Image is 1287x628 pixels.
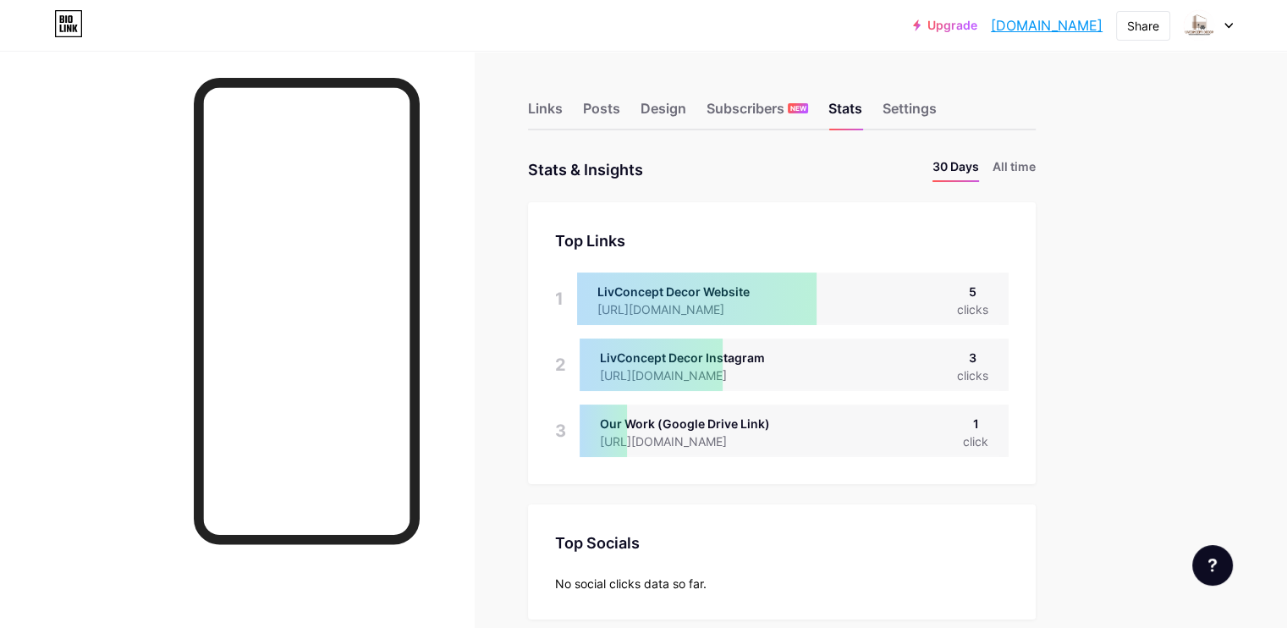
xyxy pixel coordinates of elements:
div: 3 [555,405,566,457]
a: Upgrade [913,19,977,32]
div: Stats & Insights [528,157,643,182]
img: livconceptdecor [1183,9,1215,41]
div: Settings [883,98,937,129]
div: No social clicks data so far. [555,575,1009,592]
div: click [963,432,988,450]
div: Top Links [555,229,1009,252]
div: Posts [583,98,620,129]
div: Our Work (Google Drive Link) [600,415,770,432]
div: Links [528,98,563,129]
span: NEW [790,103,806,113]
div: Subscribers [707,98,808,129]
li: All time [993,157,1036,182]
div: 3 [957,349,988,366]
div: Design [641,98,686,129]
div: [URL][DOMAIN_NAME] [600,432,770,450]
div: Share [1127,17,1159,35]
div: 5 [957,283,988,300]
div: clicks [957,366,988,384]
div: 1 [963,415,988,432]
div: Top Socials [555,532,1009,554]
div: 1 [555,273,564,325]
li: 30 Days [932,157,979,182]
a: [DOMAIN_NAME] [991,15,1103,36]
div: clicks [957,300,988,318]
div: Stats [828,98,862,129]
div: 2 [555,339,566,391]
